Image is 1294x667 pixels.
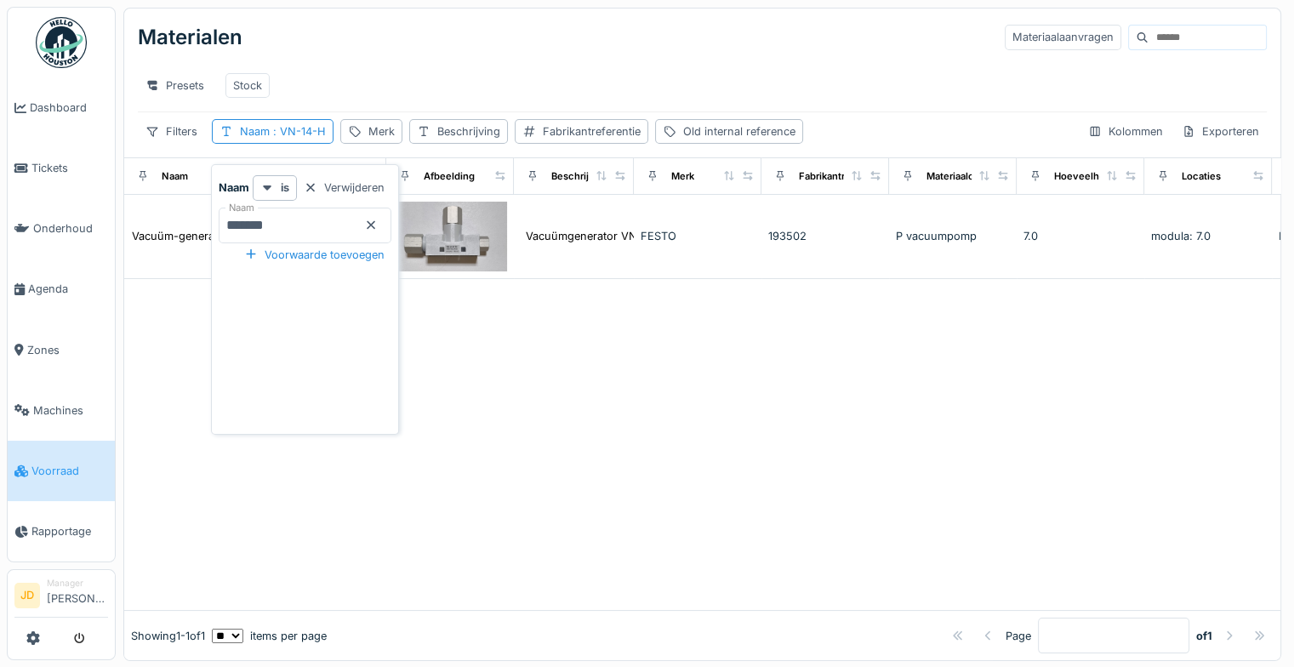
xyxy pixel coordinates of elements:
span: Agenda [28,281,108,297]
div: Vacuümgenerator VN-14-H-T4-P14VI5-RI5 Van IMA -... [526,228,811,244]
div: Vacuüm-generator FESTO VN-14-H-T4-PI4-VI5-RI5 [132,228,398,244]
div: Beschrijving [551,169,609,184]
div: Afbeelding [424,169,475,184]
span: Onderhoud [33,220,108,237]
div: Exporteren [1174,119,1267,144]
label: Naam [225,201,258,215]
div: 7.0 [1023,228,1137,244]
div: Filters [138,119,205,144]
div: Naam [240,123,326,140]
div: P vacuumpomp [896,228,1010,244]
li: [PERSON_NAME] [47,577,108,613]
span: Machines [33,402,108,419]
div: Presets [138,73,212,98]
div: Old internal reference [683,123,795,140]
div: Stock [233,77,262,94]
span: Rapportage [31,523,108,539]
div: Locaties [1182,169,1221,184]
span: modula: 7.0 [1151,230,1211,242]
div: Manager [47,577,108,590]
div: Showing 1 - 1 of 1 [131,628,205,644]
div: Materiaalaanvragen [1005,25,1121,49]
strong: of 1 [1196,628,1212,644]
div: Fabrikantreferentie [543,123,641,140]
div: 193502 [768,228,882,244]
div: Hoeveelheid [1054,169,1114,184]
div: Beschrijving [437,123,500,140]
div: Voorwaarde toevoegen [237,243,391,266]
div: Materiaalcategorie [926,169,1012,184]
span: Voorraad [31,463,108,479]
div: Merk [368,123,395,140]
span: Tickets [31,160,108,176]
div: Kolommen [1080,119,1171,144]
strong: Naam [219,180,249,196]
div: items per page [212,628,327,644]
div: FESTO [641,228,755,244]
div: Merk [671,169,694,184]
div: Fabrikantreferentie [799,169,887,184]
span: Dashboard [30,100,108,116]
span: Zones [27,342,108,358]
div: Verwijderen [297,176,391,199]
li: JD [14,583,40,608]
strong: is [281,180,289,196]
span: : VN-14-H [270,125,326,138]
img: Badge_color-CXgf-gQk.svg [36,17,87,68]
div: Naam [162,169,188,184]
img: Vacuüm-generator FESTO VN-14-H-T4-PI4-VI5-RI5 [393,202,507,271]
div: Page [1006,628,1031,644]
div: Materialen [138,15,242,60]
